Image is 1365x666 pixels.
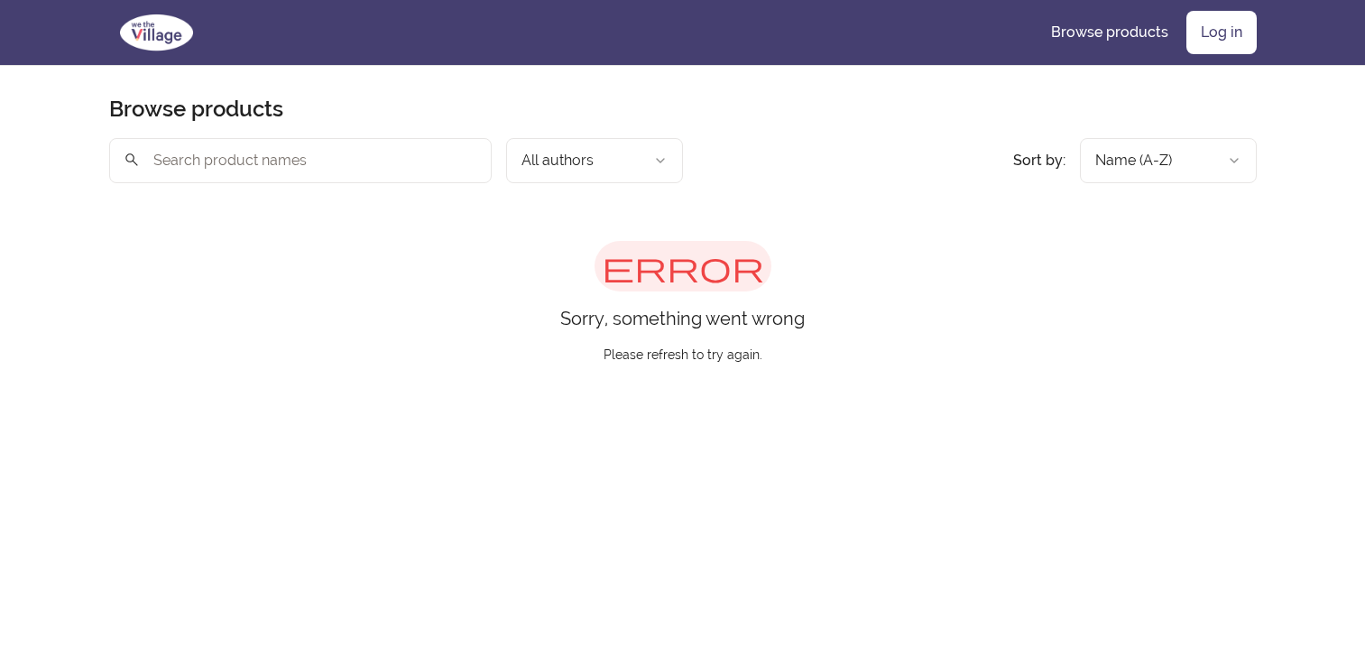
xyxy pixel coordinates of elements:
p: Please refresh to try again. [604,331,762,364]
a: Browse products [1037,11,1183,54]
h1: Browse products [109,95,283,124]
span: search [124,147,140,172]
span: Sort by: [1013,152,1065,169]
p: Sorry, something went wrong [560,306,805,331]
nav: Main [1037,11,1257,54]
button: Filter by author [506,138,683,183]
a: Log in [1186,11,1257,54]
input: Search product names [109,138,492,183]
img: We The Village logo [109,11,204,54]
span: error [595,241,771,291]
button: Product sort options [1080,138,1257,183]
